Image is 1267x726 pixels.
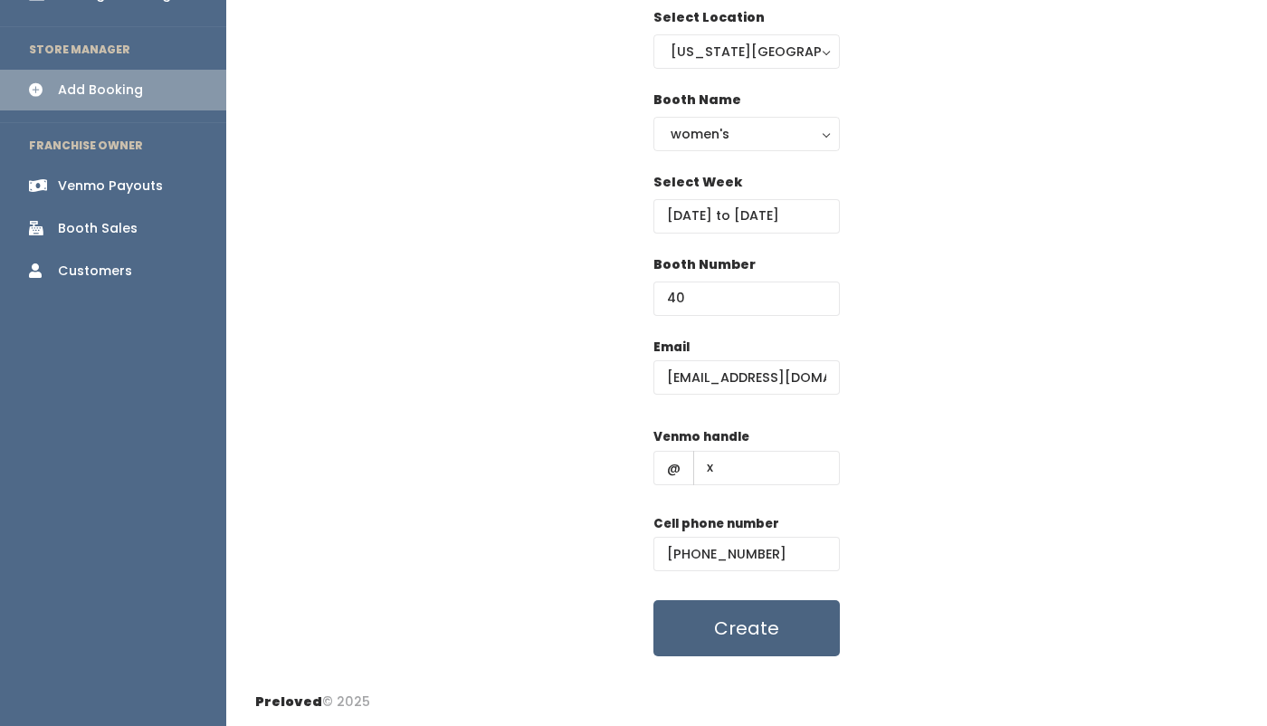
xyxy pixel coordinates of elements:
[255,678,370,712] div: © 2025
[653,537,840,571] input: (___) ___-____
[653,34,840,69] button: [US_STATE][GEOGRAPHIC_DATA]
[653,8,765,27] label: Select Location
[653,515,779,533] label: Cell phone number
[653,360,840,395] input: @ .
[58,177,163,196] div: Venmo Payouts
[653,282,840,316] input: Booth Number
[671,42,823,62] div: [US_STATE][GEOGRAPHIC_DATA]
[671,124,823,144] div: women's
[58,81,143,100] div: Add Booking
[653,91,741,110] label: Booth Name
[653,428,749,446] label: Venmo handle
[653,451,694,485] span: @
[653,173,742,192] label: Select Week
[653,117,840,151] button: women's
[58,262,132,281] div: Customers
[653,600,840,656] button: Create
[653,199,840,234] input: Select week
[653,255,756,274] label: Booth Number
[255,693,322,711] span: Preloved
[58,219,138,238] div: Booth Sales
[653,339,690,357] label: Email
